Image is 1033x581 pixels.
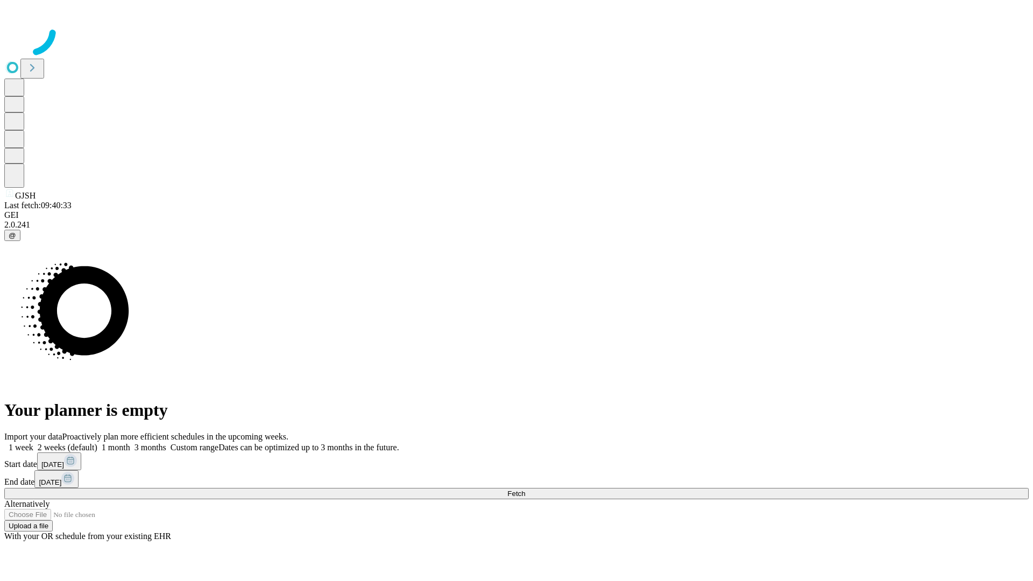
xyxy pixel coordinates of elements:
[39,478,61,486] span: [DATE]
[4,470,1029,488] div: End date
[4,220,1029,230] div: 2.0.241
[37,452,81,470] button: [DATE]
[4,400,1029,420] h1: Your planner is empty
[218,443,399,452] span: Dates can be optimized up to 3 months in the future.
[4,210,1029,220] div: GEI
[4,499,49,508] span: Alternatively
[15,191,36,200] span: GJSH
[135,443,166,452] span: 3 months
[9,231,16,239] span: @
[4,432,62,441] span: Import your data
[507,490,525,498] span: Fetch
[102,443,130,452] span: 1 month
[62,432,288,441] span: Proactively plan more efficient schedules in the upcoming weeks.
[9,443,33,452] span: 1 week
[4,452,1029,470] div: Start date
[171,443,218,452] span: Custom range
[4,520,53,532] button: Upload a file
[38,443,97,452] span: 2 weeks (default)
[41,460,64,469] span: [DATE]
[4,488,1029,499] button: Fetch
[4,230,20,241] button: @
[4,201,72,210] span: Last fetch: 09:40:33
[34,470,79,488] button: [DATE]
[4,532,171,541] span: With your OR schedule from your existing EHR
